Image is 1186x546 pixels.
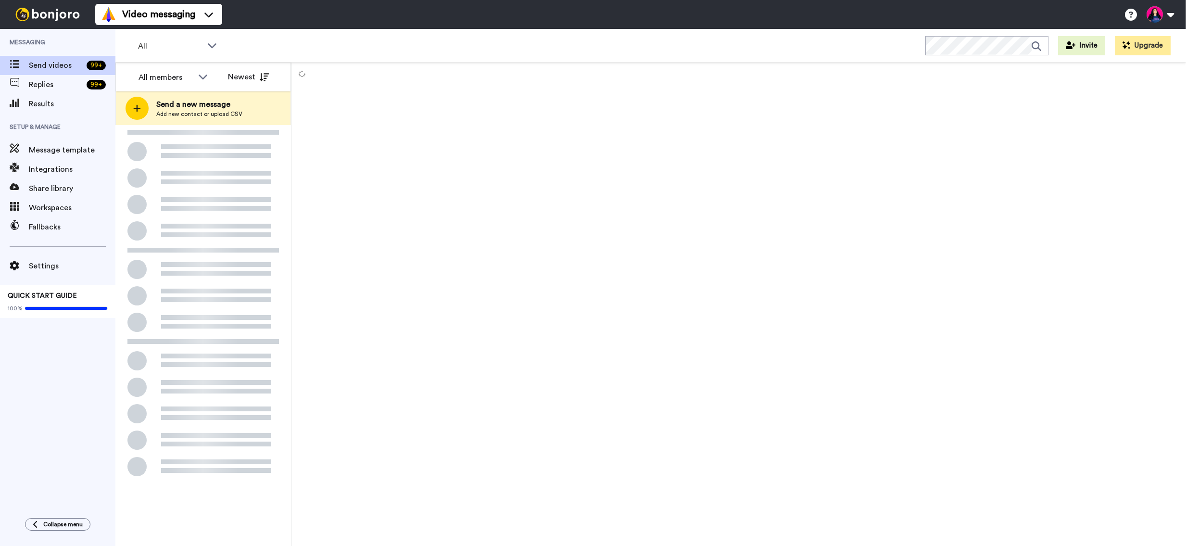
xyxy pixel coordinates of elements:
span: QUICK START GUIDE [8,292,77,299]
span: Video messaging [122,8,195,21]
span: Fallbacks [29,221,115,233]
span: Message template [29,144,115,156]
span: Settings [29,260,115,272]
span: All [138,40,202,52]
button: Invite [1058,36,1105,55]
div: All members [139,72,193,83]
span: Share library [29,183,115,194]
div: 99 + [87,61,106,70]
img: vm-color.svg [101,7,116,22]
span: Send videos [29,60,83,71]
span: Collapse menu [43,521,83,528]
div: 99 + [87,80,106,89]
img: bj-logo-header-white.svg [12,8,84,21]
button: Newest [221,67,276,87]
span: Replies [29,79,83,90]
span: Add new contact or upload CSV [156,110,242,118]
span: Integrations [29,164,115,175]
span: 100% [8,305,23,312]
span: Results [29,98,115,110]
span: Workspaces [29,202,115,214]
span: Send a new message [156,99,242,110]
button: Upgrade [1115,36,1171,55]
button: Collapse menu [25,518,90,531]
